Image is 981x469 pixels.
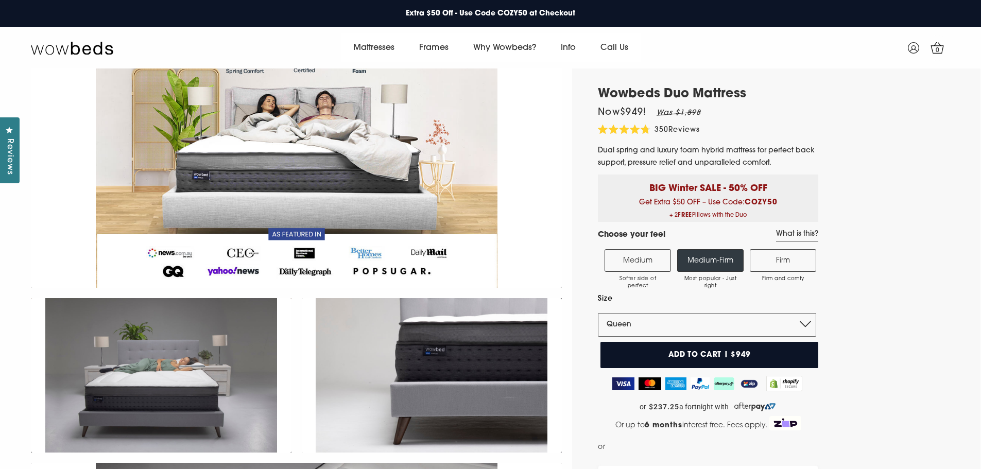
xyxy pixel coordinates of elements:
[677,249,744,272] label: Medium-Firm
[615,422,768,429] span: Or up to interest free. Fees apply.
[612,377,634,390] img: Visa Logo
[649,403,679,411] strong: $237.25
[645,422,683,429] strong: 6 months
[640,403,646,411] span: or
[745,199,778,206] b: COZY50
[598,399,818,414] a: or $237.25 a fortnight with
[401,3,580,24] a: Extra $50 Off - Use Code COZY50 at Checkout
[668,126,700,134] span: Reviews
[588,33,641,62] a: Call Us
[683,275,738,290] span: Most popular - Just right
[679,403,729,411] span: a fortnight with
[548,33,588,62] a: Info
[606,209,811,222] span: + 2 Pillows with the Duo
[341,33,407,62] a: Mattresses
[639,377,662,390] img: MasterCard Logo
[766,376,802,391] img: Shopify secure badge
[606,175,811,196] p: BIG Winter SALE - 50% OFF
[31,41,113,55] img: Wow Beds Logo
[3,138,16,175] span: Reviews
[598,108,646,117] span: Now $949 !
[598,147,815,167] span: Dual spring and luxury foam hybrid mattress for perfect back support, pressure relief and unparal...
[769,416,801,430] img: Zip Logo
[600,342,818,368] button: Add to cart | $949
[598,292,816,305] label: Size
[606,199,811,222] span: Get Extra $50 OFF – Use Code:
[657,109,701,117] em: Was $1,898
[407,33,461,62] a: Frames
[665,377,686,390] img: American Express Logo
[755,275,811,283] span: Firm and comfy
[691,377,710,390] img: PayPal Logo
[598,441,606,454] span: or
[924,35,950,61] a: 0
[610,275,665,290] span: Softer side of perfect
[738,377,760,390] img: ZipPay Logo
[461,33,548,62] a: Why Wowbeds?
[750,249,816,272] label: Firm
[598,125,700,136] div: 350Reviews
[714,377,734,390] img: AfterPay Logo
[655,126,668,134] span: 350
[598,87,818,102] h1: Wowbeds Duo Mattress
[678,213,692,218] b: FREE
[598,230,665,241] h4: Choose your feel
[608,441,817,457] iframe: PayPal Message 1
[605,249,671,272] label: Medium
[776,230,818,241] a: What is this?
[933,45,943,56] span: 0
